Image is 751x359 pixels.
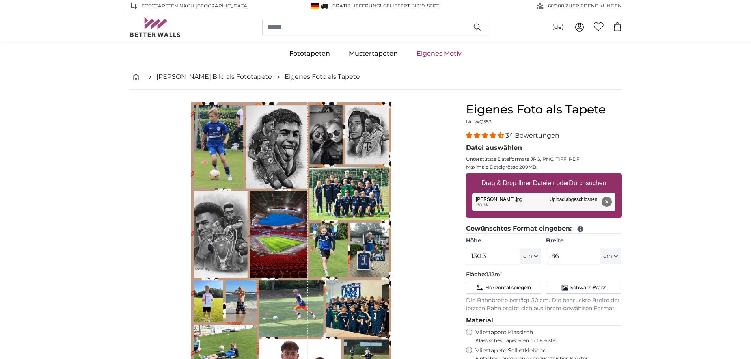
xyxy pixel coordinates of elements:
[466,164,622,170] p: Maximale Dateigrösse 200MB.
[466,132,505,139] span: 4.32 stars
[475,337,615,344] span: Klassisches Tapezieren mit Kleister
[546,282,621,294] button: Schwarz-Weiss
[546,237,621,245] label: Breite
[466,143,622,153] legend: Datei auswählen
[505,132,559,139] span: 34 Bewertungen
[466,282,541,294] button: Horizontal spiegeln
[546,20,570,34] button: (de)
[466,156,622,162] p: Unterstützte Dateiformate JPG, PNG, TIFF, PDF.
[466,237,541,245] label: Höhe
[570,285,606,291] span: Schwarz-Weiss
[466,316,622,326] legend: Material
[475,329,615,344] label: Vliestapete Klassisch
[130,17,181,37] img: Betterwalls
[466,271,622,279] p: Fläche:
[485,285,531,291] span: Horizontal spiegeln
[466,224,622,234] legend: Gewünschtes Format eingeben:
[332,3,381,9] span: GRATIS Lieferung!
[280,43,339,64] a: Fototapeten
[600,248,621,264] button: cm
[466,119,492,125] span: Nr. WQ553
[520,248,541,264] button: cm
[466,102,622,117] h1: Eigenes Foto als Tapete
[603,252,612,260] span: cm
[381,3,440,9] span: -
[407,43,471,64] a: Eigenes Motiv
[142,2,249,9] span: Fototapeten nach [GEOGRAPHIC_DATA]
[383,3,440,9] span: Geliefert bis 19. Sept.
[523,252,532,260] span: cm
[130,64,622,90] nav: breadcrumbs
[339,43,407,64] a: Mustertapeten
[569,180,606,186] u: Durchsuchen
[466,297,622,312] p: Die Bahnbreite beträgt 50 cm. Die bedruckte Breite der letzten Bahn ergibt sich aus Ihrem gewählt...
[478,175,609,191] label: Drag & Drop Ihrer Dateien oder
[157,72,272,82] a: [PERSON_NAME] Bild als Fototapete
[548,2,622,9] span: 60'000 ZUFRIEDENE KUNDEN
[285,72,360,82] a: Eigenes Foto als Tapete
[311,3,319,9] img: Deutschland
[486,271,503,278] span: 1.12m²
